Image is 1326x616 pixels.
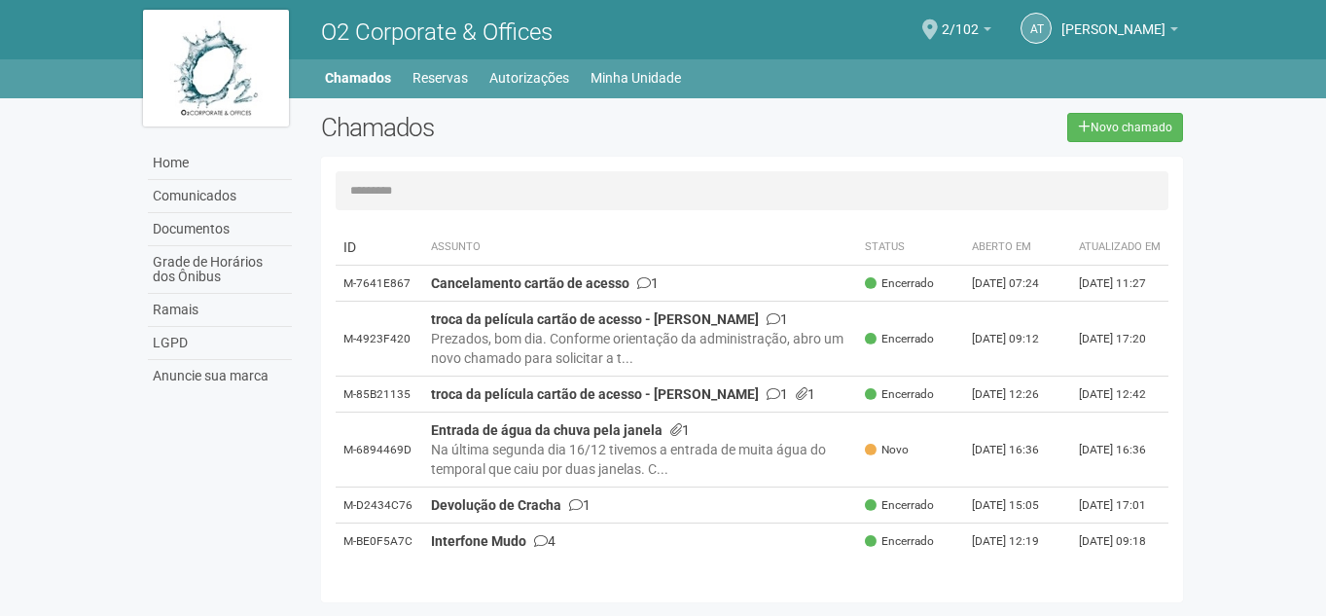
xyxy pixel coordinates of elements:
[148,213,292,246] a: Documentos
[1071,302,1168,377] td: [DATE] 17:20
[148,180,292,213] a: Comunicados
[148,294,292,327] a: Ramais
[321,113,663,142] h2: Chamados
[321,18,553,46] span: O2 Corporate & Offices
[964,230,1071,266] th: Aberto em
[1061,24,1178,40] a: [PERSON_NAME]
[336,266,423,302] td: M-7641E867
[336,488,423,524] td: M-D2434C76
[431,440,850,479] div: Na última segunda dia 16/12 tivemos a entrada de muita água do temporal que caiu por duas janelas...
[336,524,423,560] td: M-BE0F5A7C
[143,10,289,127] img: logo.jpg
[1061,3,1165,37] span: Alessandra Teixeira
[865,442,909,458] span: Novo
[1071,377,1168,413] td: [DATE] 12:42
[1071,488,1168,524] td: [DATE] 17:01
[670,422,690,438] span: 1
[148,360,292,392] a: Anuncie sua marca
[431,275,629,291] strong: Cancelamento cartão de acesso
[767,386,788,402] span: 1
[534,533,555,549] span: 4
[431,422,663,438] strong: Entrada de água da chuva pela janela
[964,377,1071,413] td: [DATE] 12:26
[1067,113,1183,142] a: Novo chamado
[431,329,850,368] div: Prezados, bom dia. Conforme orientação da administração, abro um novo chamado para solicitar a t...
[336,230,423,266] td: ID
[1071,230,1168,266] th: Atualizado em
[796,386,815,402] span: 1
[148,147,292,180] a: Home
[865,497,934,514] span: Encerrado
[423,230,858,266] th: Assunto
[431,497,561,513] strong: Devolução de Cracha
[1071,266,1168,302] td: [DATE] 11:27
[1071,413,1168,488] td: [DATE] 16:36
[431,386,759,402] strong: troca da película cartão de acesso - [PERSON_NAME]
[857,230,964,266] th: Status
[412,64,468,91] a: Reservas
[591,64,681,91] a: Minha Unidade
[865,275,934,292] span: Encerrado
[336,302,423,377] td: M-4923F420
[489,64,569,91] a: Autorizações
[964,413,1071,488] td: [DATE] 16:36
[1021,13,1052,44] a: AT
[336,377,423,413] td: M-85B21135
[637,275,659,291] span: 1
[865,331,934,347] span: Encerrado
[431,311,759,327] strong: troca da película cartão de acesso - [PERSON_NAME]
[336,413,423,488] td: M-6894469D
[964,302,1071,377] td: [DATE] 09:12
[569,497,591,513] span: 1
[942,24,991,40] a: 2/102
[942,3,979,37] span: 2/102
[964,524,1071,560] td: [DATE] 12:19
[767,311,788,327] span: 1
[865,386,934,403] span: Encerrado
[865,533,934,550] span: Encerrado
[431,533,526,549] strong: Interfone Mudo
[325,64,391,91] a: Chamados
[148,246,292,294] a: Grade de Horários dos Ônibus
[148,327,292,360] a: LGPD
[964,488,1071,524] td: [DATE] 15:05
[964,266,1071,302] td: [DATE] 07:24
[1071,524,1168,560] td: [DATE] 09:18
